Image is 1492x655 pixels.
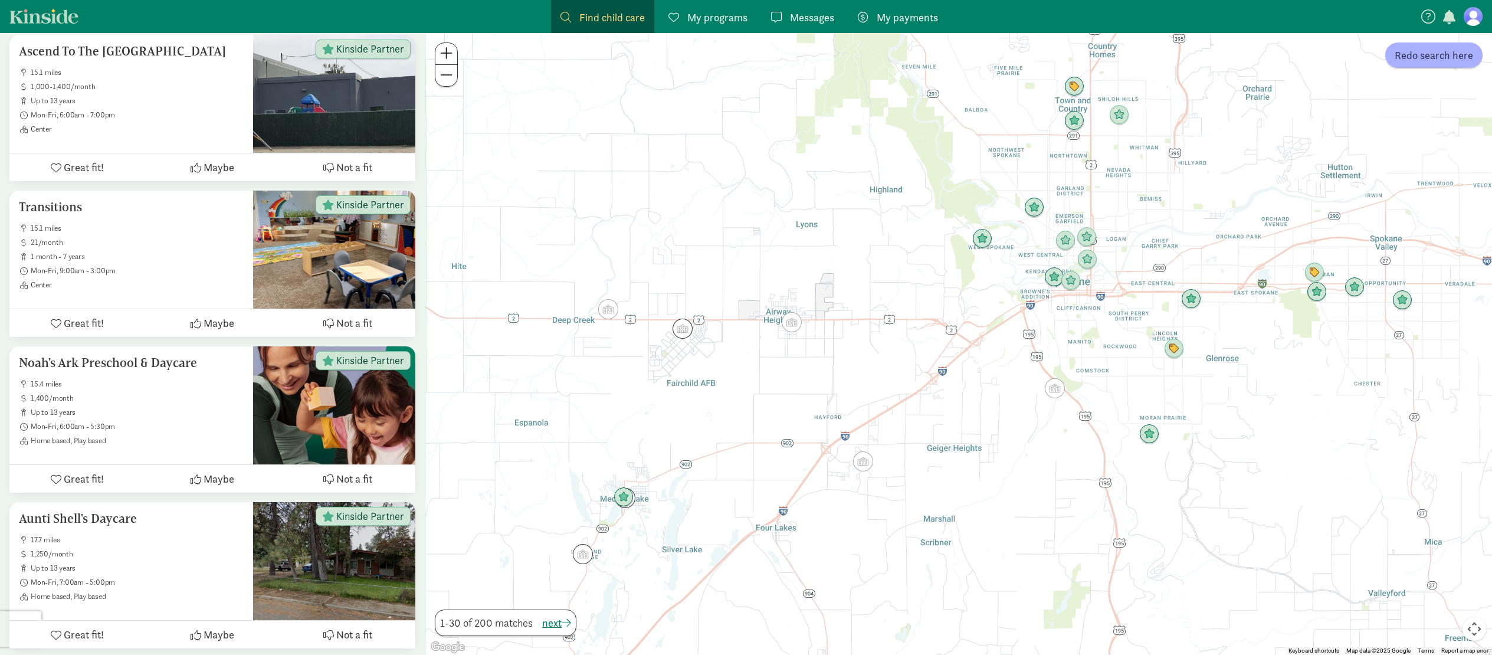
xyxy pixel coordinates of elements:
span: Great fit! [64,159,104,175]
span: Not a fit [336,159,372,175]
div: Click to see details [1164,339,1184,359]
h5: Ascend To The [GEOGRAPHIC_DATA] [19,44,244,58]
button: Maybe [145,153,280,181]
div: Click to see details [1061,271,1081,291]
span: Kinside Partner [336,355,404,366]
button: Great fit! [9,621,145,649]
h5: Noah's Ark Preschool & Daycare [19,356,244,370]
button: next [542,615,571,631]
span: Mon-Fri, 9:00am - 3:00pm [31,266,244,276]
span: Mon-Fri, 6:00am - 7:00pm [31,110,244,120]
span: 1,400/month [31,394,244,403]
div: Click to see details [853,451,873,471]
span: up to 13 years [31,564,244,573]
span: 21/month [31,238,244,247]
div: Click to see details [1392,290,1412,310]
span: 15.1 miles [31,224,244,233]
span: Mon-Fri, 7:00am - 5:00pm [31,578,244,587]
span: Kinside Partner [336,199,404,210]
span: 1,250/month [31,549,244,559]
button: Redo search here [1385,42,1483,68]
button: Not a fit [280,309,415,337]
span: Great fit! [64,315,104,331]
div: Click to see details [1064,111,1084,131]
span: Great fit! [64,471,104,487]
span: Maybe [204,471,234,487]
div: Click to see details [614,487,634,507]
a: Terms (opens in new tab) [1418,647,1434,654]
span: Great fit! [64,627,104,643]
button: Great fit! [9,153,145,181]
div: Click to see details [573,544,593,564]
button: Maybe [145,465,280,493]
div: Click to see details [1045,378,1065,398]
div: Click to see details [1109,105,1129,125]
span: Messages [790,9,834,25]
div: Click to see details [1139,424,1159,444]
button: Map camera controls [1463,617,1486,641]
span: Not a fit [336,315,372,331]
button: Maybe [145,621,280,649]
div: Click to see details [1024,198,1044,218]
span: up to 13 years [31,96,244,106]
span: Home based, Play based [31,436,244,446]
span: Not a fit [336,627,372,643]
span: Not a fit [336,471,372,487]
span: 15.1 miles [31,68,244,77]
span: Kinside Partner [336,511,404,522]
span: Maybe [204,315,234,331]
div: Click to see details [1345,277,1365,297]
span: Redo search here [1395,47,1473,63]
a: Open this area in Google Maps (opens a new window) [428,640,467,655]
span: 1,000-1,400/month [31,82,244,91]
span: 15.4 miles [31,379,244,389]
button: Great fit! [9,309,145,337]
div: Click to see details [1064,77,1084,97]
span: Maybe [204,159,234,175]
span: Find child care [579,9,645,25]
a: Report a map error [1441,647,1488,654]
span: Center [31,280,244,290]
div: Click to see details [1181,289,1201,309]
div: Click to see details [1077,250,1097,270]
h5: Transitions [19,200,244,214]
div: Click to see details [598,299,618,319]
span: Mon-Fri, 6:00am - 5:30pm [31,422,244,431]
span: 1-30 of 200 matches [440,615,533,631]
span: Kinside Partner [336,44,404,54]
span: Home based, Play based [31,592,244,601]
div: Click to see details [972,229,992,249]
div: Click to see details [1077,227,1097,247]
a: Kinside [9,9,78,24]
span: My payments [877,9,938,25]
span: Center [31,125,244,134]
div: Click to see details [1304,263,1324,283]
span: 1 month - 7 years [31,252,244,261]
span: Maybe [204,627,234,643]
button: Not a fit [280,621,415,649]
div: Click to see details [1307,282,1327,302]
button: Great fit! [9,465,145,493]
button: Keyboard shortcuts [1288,647,1339,655]
div: Click to see details [1044,267,1064,287]
img: Google [428,640,467,655]
h5: Aunti Shell's Daycare [19,512,244,526]
button: Not a fit [280,153,415,181]
span: 17.7 miles [31,535,244,545]
div: Click to see details [782,312,802,332]
button: Maybe [145,309,280,337]
div: Click to see details [673,319,693,339]
span: up to 13 years [31,408,244,417]
button: Not a fit [280,465,415,493]
div: Click to see details [1055,231,1075,251]
span: My programs [687,9,747,25]
span: Map data ©2025 Google [1346,647,1411,654]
